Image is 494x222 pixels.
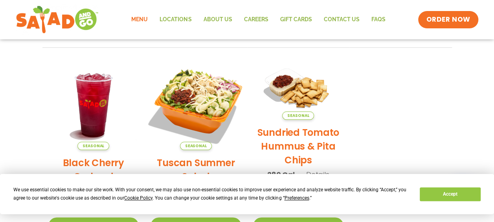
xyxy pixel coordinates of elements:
[124,195,152,201] span: Cookie Policy
[420,187,480,201] button: Accept
[48,59,139,150] img: Product photo for Black Cherry Orchard Lemonade
[253,126,344,167] h2: Sundried Tomato Hummus & Pita Chips
[284,195,309,201] span: Preferences
[180,142,212,150] span: Seasonal
[418,11,478,28] a: ORDER NOW
[426,15,470,24] span: ORDER NOW
[238,11,274,29] a: Careers
[16,4,99,35] img: new-SAG-logo-768×292
[197,11,238,29] a: About Us
[125,11,391,29] nav: Menu
[77,142,109,150] span: Seasonal
[253,59,344,120] img: Product photo for Sundried Tomato Hummus & Pita Chips
[318,11,365,29] a: Contact Us
[151,156,241,183] h2: Tuscan Summer Salad
[274,11,318,29] a: GIFT CARDS
[267,169,295,180] span: 280 Cal
[282,111,314,120] span: Seasonal
[365,11,391,29] a: FAQs
[48,156,139,197] h2: Black Cherry Orchard Lemonade
[306,170,329,179] span: Details
[125,11,154,29] a: Menu
[154,11,197,29] a: Locations
[13,186,410,202] div: We use essential cookies to make our site work. With your consent, we may also use non-essential ...
[143,51,249,158] img: Product photo for Tuscan Summer Salad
